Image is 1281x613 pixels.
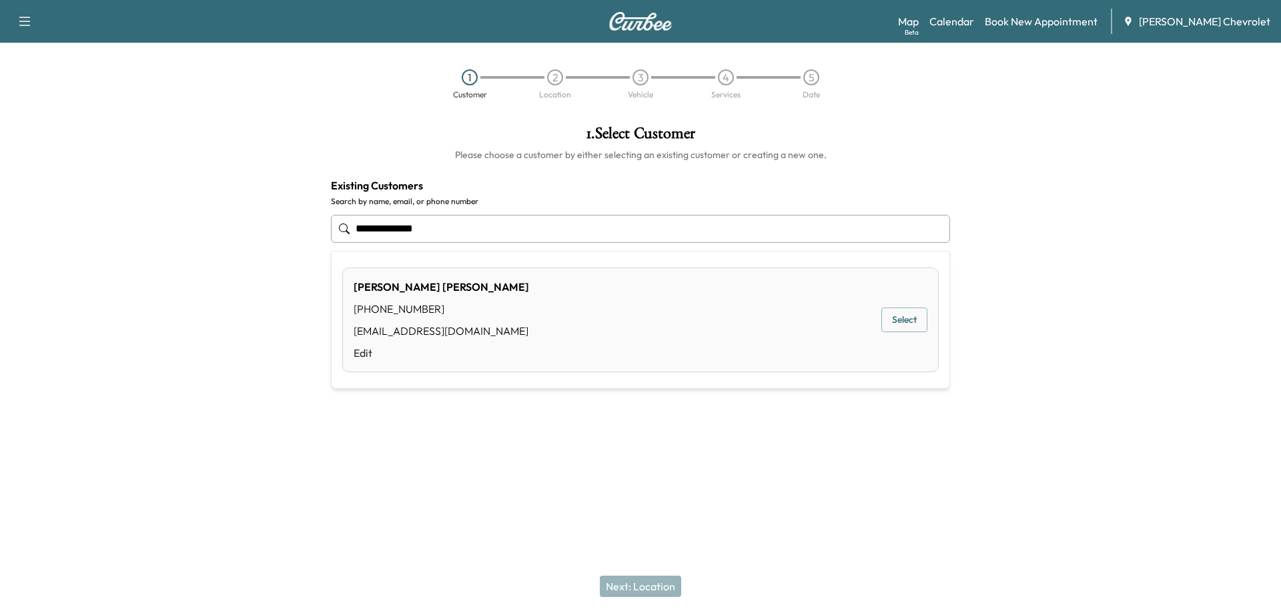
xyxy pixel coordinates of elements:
[718,69,734,85] div: 4
[898,13,919,29] a: MapBeta
[354,345,529,361] a: Edit
[539,91,571,99] div: Location
[985,13,1098,29] a: Book New Appointment
[929,13,974,29] a: Calendar
[803,69,819,85] div: 5
[331,177,950,193] h4: Existing Customers
[608,12,673,31] img: Curbee Logo
[331,196,950,207] label: Search by name, email, or phone number
[905,27,919,37] div: Beta
[1139,13,1270,29] span: [PERSON_NAME] Chevrolet
[881,308,927,332] button: Select
[632,69,649,85] div: 3
[331,148,950,161] h6: Please choose a customer by either selecting an existing customer or creating a new one.
[354,301,529,317] div: [PHONE_NUMBER]
[331,125,950,148] h1: 1 . Select Customer
[354,279,529,295] div: [PERSON_NAME] [PERSON_NAME]
[803,91,820,99] div: Date
[453,91,487,99] div: Customer
[628,91,653,99] div: Vehicle
[711,91,741,99] div: Services
[354,323,529,339] div: [EMAIL_ADDRESS][DOMAIN_NAME]
[547,69,563,85] div: 2
[462,69,478,85] div: 1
